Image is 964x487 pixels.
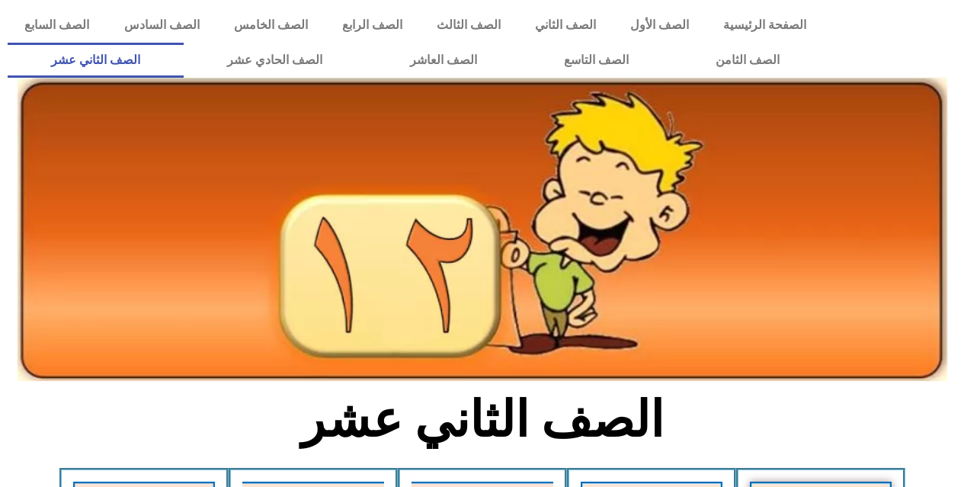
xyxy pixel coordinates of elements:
[517,8,613,43] a: الصف الثاني
[706,8,823,43] a: الصفحة الرئيسية
[107,8,216,43] a: الصف السادس
[419,8,517,43] a: الصف الثالث
[184,43,366,78] a: الصف الحادي عشر
[672,43,823,78] a: الصف الثامن
[216,8,325,43] a: الصف الخامس
[230,390,734,450] h2: الصف الثاني عشر
[367,43,520,78] a: الصف العاشر
[8,8,107,43] a: الصف السابع
[613,8,706,43] a: الصف الأول
[325,8,419,43] a: الصف الرابع
[8,43,184,78] a: الصف الثاني عشر
[520,43,672,78] a: الصف التاسع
